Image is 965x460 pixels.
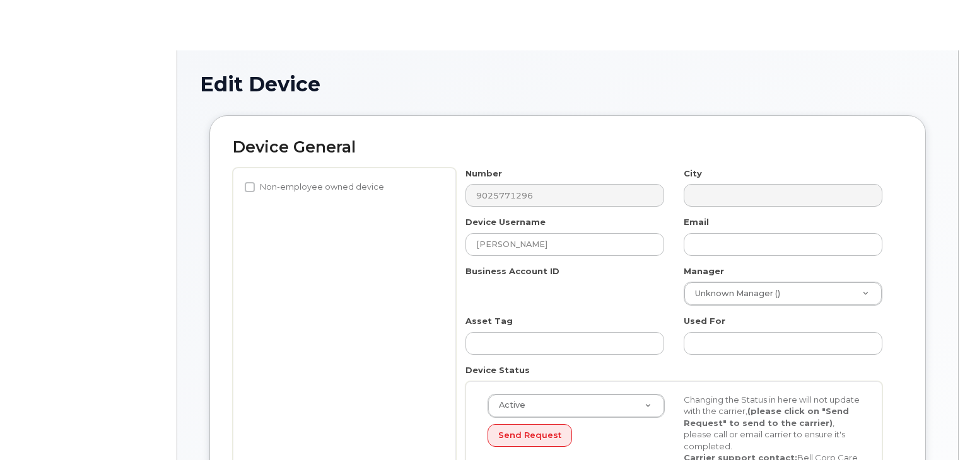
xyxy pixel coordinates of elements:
[233,139,903,156] h2: Device General
[684,315,725,327] label: Used For
[687,288,780,299] span: Unknown Manager ()
[465,265,559,277] label: Business Account ID
[488,394,664,417] a: Active
[684,282,882,305] a: Unknown Manager ()
[245,180,384,195] label: Non-employee owned device
[684,216,709,228] label: Email
[684,406,849,428] strong: (please click on "Send Request" to send to the carrier)
[465,168,502,180] label: Number
[684,265,724,277] label: Manager
[488,424,572,447] button: Send Request
[245,182,255,192] input: Non-employee owned device
[465,315,513,327] label: Asset Tag
[684,168,702,180] label: City
[465,364,530,376] label: Device Status
[491,400,525,411] span: Active
[200,73,935,95] h1: Edit Device
[465,216,546,228] label: Device Username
